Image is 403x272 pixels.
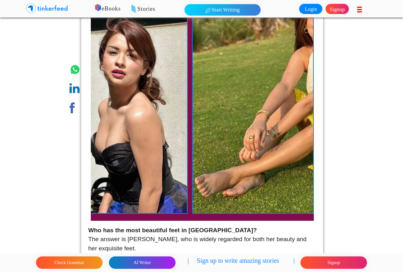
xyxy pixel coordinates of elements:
[69,64,81,75] img: whatsapp.png
[86,4,263,13] p: eBooks
[326,4,349,14] a: Signup
[88,226,316,253] p: The answer is [PERSON_NAME], who is widely regarded for both her beauty and her exquisite feet.
[111,5,289,14] p: Stories
[300,256,367,269] button: Signup
[36,256,103,269] button: Check Grammar
[88,227,257,234] strong: Who has the most beautiful feet in [GEOGRAPHIC_DATA]?
[188,256,295,269] p: | Sign up to write amazing stories |
[109,256,176,269] button: AI Writer
[299,4,322,14] a: Login
[184,4,261,16] button: Start Writing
